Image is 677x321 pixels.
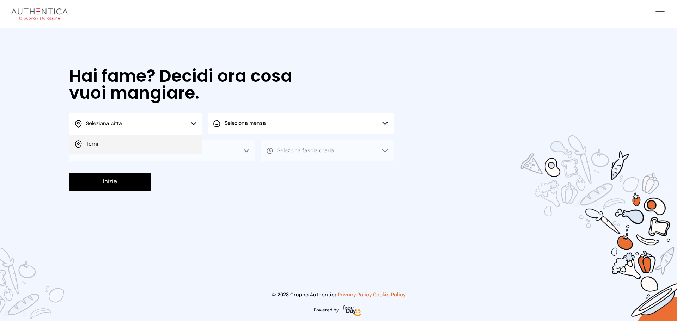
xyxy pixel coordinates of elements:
[11,291,666,298] p: © 2023 Gruppo Authentica
[314,308,338,313] span: Powered by
[341,304,364,318] img: logo-freeday.3e08031.png
[86,121,122,126] span: Seleziona città
[86,141,98,148] span: Terni
[69,113,202,135] button: Seleziona città
[338,292,372,297] a: Privacy Policy
[373,292,405,297] a: Cookie Policy
[69,173,151,191] button: Inizia
[261,140,394,161] button: Seleziona fascia oraria
[225,121,266,126] span: Seleziona mensa
[208,113,394,134] button: Seleziona mensa
[277,148,334,153] span: Seleziona fascia oraria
